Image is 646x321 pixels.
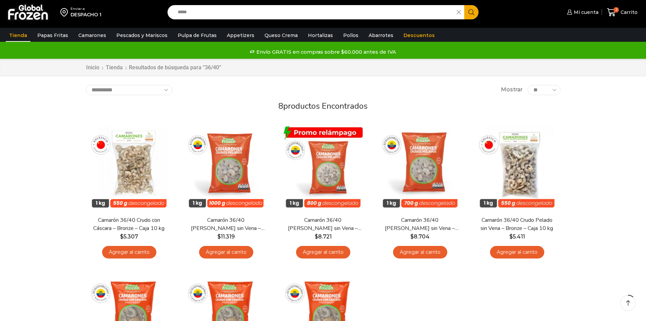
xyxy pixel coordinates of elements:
a: Pescados y Mariscos [113,29,171,42]
h1: Resultados de búsqueda para “36/40” [129,64,221,71]
a: Inicio [86,64,100,72]
img: address-field-icon.svg [60,6,71,18]
span: 8 [278,101,283,111]
a: Camarón 36/40 [PERSON_NAME] sin Vena – Gold – Caja 10 kg [284,216,362,232]
a: Agregar al carrito: “Camarón 36/40 Crudo Pelado sin Vena - Bronze - Caja 10 kg” [490,246,544,258]
span: $ [315,233,318,240]
div: Enviar a [71,6,101,11]
select: Pedido de la tienda [86,85,172,95]
a: Camarón 36/40 Crudo Pelado sin Vena – Bronze – Caja 10 kg [478,216,556,232]
a: Agregar al carrito: “Camarón 36/40 Crudo Pelado sin Vena - Gold - Caja 10 kg” [296,246,350,258]
bdi: 5.411 [509,233,525,240]
button: Search button [464,5,478,19]
a: Camarón 36/40 Crudo con Cáscara – Bronze – Caja 10 kg [90,216,168,232]
bdi: 5.307 [120,233,138,240]
span: $ [509,233,513,240]
span: Mi cuenta [572,9,599,16]
span: productos encontrados [283,101,368,111]
a: Abarrotes [365,29,397,42]
a: Papas Fritas [34,29,72,42]
a: Mi cuenta [565,5,599,19]
bdi: 8.704 [410,233,430,240]
span: $ [217,233,221,240]
a: Queso Crema [261,29,301,42]
a: Hortalizas [305,29,336,42]
a: Agregar al carrito: “Camarón 36/40 Crudo con Cáscara - Bronze - Caja 10 kg” [102,246,156,258]
a: Agregar al carrito: “Camarón 36/40 Crudo Pelado sin Vena - Super Prime - Caja 10 kg” [199,246,253,258]
span: Mostrar [501,86,523,94]
a: 3 Carrito [605,4,639,20]
span: $ [410,233,414,240]
a: Pollos [340,29,362,42]
a: Appetizers [223,29,258,42]
span: $ [120,233,123,240]
nav: Breadcrumb [86,64,221,72]
a: Descuentos [400,29,438,42]
a: Camarones [75,29,110,42]
bdi: 8.721 [315,233,332,240]
a: Tienda [6,29,31,42]
span: 3 [613,7,619,13]
a: Agregar al carrito: “Camarón 36/40 Crudo Pelado sin Vena - Silver - Caja 10 kg” [393,246,447,258]
a: Camarón 36/40 [PERSON_NAME] sin Vena – Silver – Caja 10 kg [381,216,459,232]
a: Camarón 36/40 [PERSON_NAME] sin Vena – Super Prime – Caja 10 kg [187,216,265,232]
div: DESPACHO 1 [71,11,101,18]
bdi: 11.319 [217,233,235,240]
a: Pulpa de Frutas [174,29,220,42]
a: Tienda [105,64,123,72]
span: Carrito [619,9,638,16]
